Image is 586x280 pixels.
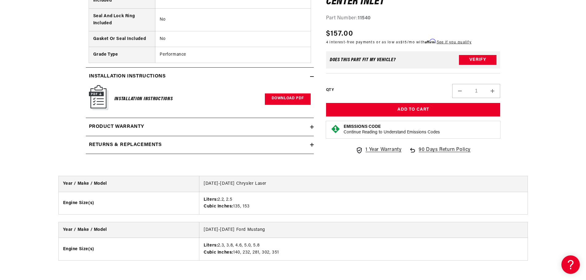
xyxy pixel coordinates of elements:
[59,176,199,192] th: Year / Make / Model
[326,103,500,117] button: Add to Cart
[89,31,155,47] th: Gasket Or Seal Included
[199,176,528,192] td: [DATE]-[DATE] Chrysler Laser
[425,39,436,44] span: Affirm
[155,31,311,47] td: No
[459,55,496,65] button: Verify
[199,222,528,238] td: [DATE]-[DATE] Ford Mustang
[326,39,472,45] p: 4 interest-free payments or as low as /mo with .
[204,250,233,255] strong: Cubic Inches:
[89,141,162,149] h2: Returns & replacements
[419,146,471,160] span: 90 Days Return Policy
[331,124,341,134] img: Emissions code
[86,118,314,136] summary: Product warranty
[89,123,145,131] h2: Product warranty
[59,222,199,238] th: Year / Make / Model
[86,136,314,154] summary: Returns & replacements
[204,197,218,202] strong: Liters:
[155,9,311,31] td: No
[59,192,199,214] th: Engine Size(s)
[437,41,472,44] a: See if you qualify - Learn more about Affirm Financing (opens in modal)
[155,47,311,63] td: Performance
[401,41,407,44] span: $15
[86,68,314,85] summary: Installation Instructions
[114,95,173,103] h6: Installation Instructions
[204,204,233,209] strong: Cubic Inches:
[89,85,108,110] img: Instruction Manual
[204,243,218,248] strong: Liters:
[265,93,311,105] a: Download PDF
[89,9,155,31] th: Seal And Lock Ring Included
[199,238,528,260] td: 2.3, 3.8, 4.6, 5.0, 5.8 140, 232, 281, 302, 351
[344,125,381,129] strong: Emissions Code
[356,146,401,154] a: 1 Year Warranty
[59,238,199,260] th: Engine Size(s)
[326,88,334,93] label: QTY
[365,146,401,154] span: 1 Year Warranty
[330,57,396,62] div: Does This part fit My vehicle?
[199,192,528,214] td: 2.2, 2.5 135, 153
[344,124,440,136] button: Emissions CodeContinue Reading to Understand Emissions Codes
[89,73,166,81] h2: Installation Instructions
[326,28,353,39] span: $157.00
[89,47,155,63] th: Grade Type
[326,14,500,22] div: Part Number:
[358,16,371,21] strong: 11540
[409,146,471,160] a: 90 Days Return Policy
[344,130,440,136] p: Continue Reading to Understand Emissions Codes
